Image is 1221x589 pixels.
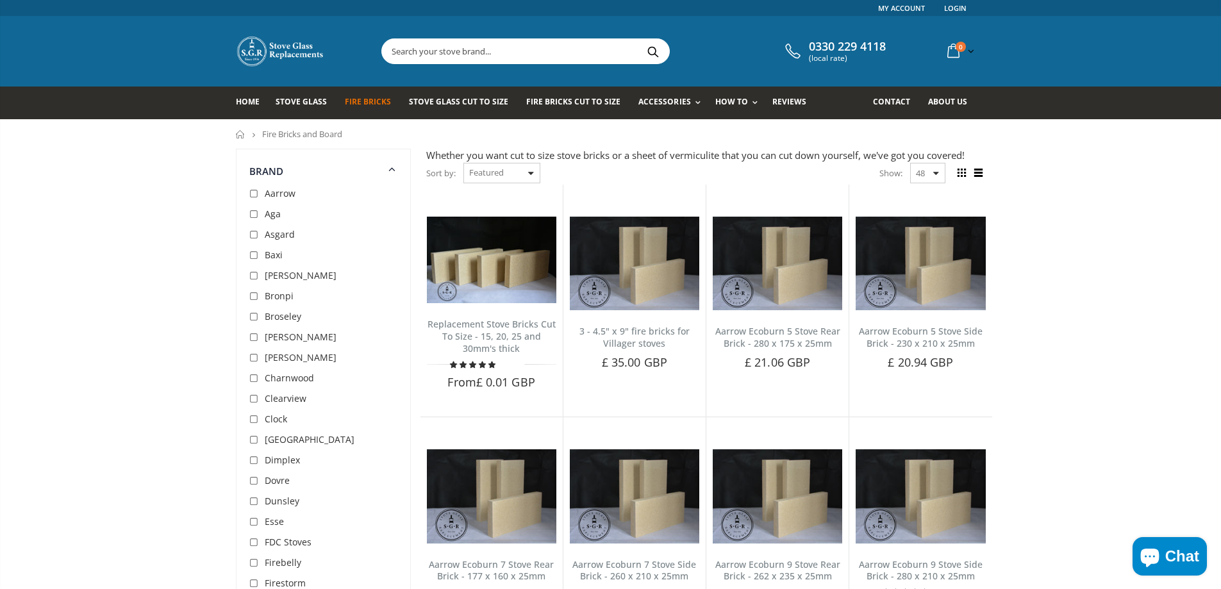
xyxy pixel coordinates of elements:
img: Aarrow Ecoburn 9 Stove Side Brick - 280 x 210 x 25mm [856,449,985,543]
span: About us [928,96,967,107]
span: Bronpi [265,290,294,302]
span: Sort by: [426,162,456,185]
button: Search [639,39,668,63]
span: Stove Glass Cut To Size [409,96,508,107]
a: How To [715,87,764,119]
a: 0330 229 4118 (local rate) [782,40,886,63]
span: Firestorm [265,577,306,589]
span: Asgard [265,228,295,240]
span: 0330 229 4118 [809,40,886,54]
span: Home [236,96,260,107]
span: FDC Stoves [265,536,311,548]
span: Fire Bricks Cut To Size [526,96,620,107]
a: Contact [873,87,920,119]
span: Broseley [265,310,301,322]
span: Stove Glass [276,96,327,107]
span: [GEOGRAPHIC_DATA] [265,433,354,445]
a: Replacement Stove Bricks Cut To Size - 15, 20, 25 and 30mm's thick [428,318,556,354]
a: Aarrow Ecoburn 9 Stove Rear Brick - 262 x 235 x 25mm [715,558,840,583]
img: 3 - 4.5" x 9" fire bricks for Villager stoves [570,217,699,310]
span: £ 21.06 GBP [745,354,810,370]
a: Fire Bricks Cut To Size [526,87,630,119]
span: Show: [879,163,902,183]
span: Dimplex [265,454,300,466]
span: Fire Bricks [345,96,391,107]
a: 0 [942,38,977,63]
span: Firebelly [265,556,301,568]
img: Aarrow Ecoburn 7 Rear Brick [427,449,556,543]
a: Home [236,87,269,119]
a: Aarrow Ecoburn 7 Stove Rear Brick - 177 x 160 x 25mm [429,558,554,583]
span: From [447,374,535,390]
img: Replacement Stove Bricks Cut To Size - 15, 20, 25 and 30mm's thick [427,217,556,303]
span: 4.78 stars [450,360,497,369]
span: Esse [265,515,284,527]
span: £ 35.00 GBP [602,354,667,370]
span: List view [972,166,986,180]
a: About us [928,87,977,119]
img: Stove Glass Replacement [236,35,326,67]
a: Aarrow Ecoburn 9 Stove Side Brick - 280 x 210 x 25mm [859,558,983,583]
div: Whether you want cut to size stove bricks or a sheet of vermiculite that you can cut down yoursel... [426,149,986,162]
a: Aarrow Ecoburn 5 Stove Rear Brick - 280 x 175 x 25mm [715,325,840,349]
a: Accessories [638,87,706,119]
img: Aarrow Ecoburn 9 Rear Brick [713,449,842,543]
span: Contact [873,96,910,107]
inbox-online-store-chat: Shopify online store chat [1129,537,1211,579]
a: Stove Glass Cut To Size [409,87,518,119]
img: Aarrow Ecoburn 5 Stove Rear Brick [713,217,842,310]
img: Aarrow Ecoburn 7 Side Brick [570,449,699,543]
span: Baxi [265,249,283,261]
span: Dovre [265,474,290,486]
a: 3 - 4.5" x 9" fire bricks for Villager stoves [579,325,690,349]
span: Clock [265,413,287,425]
span: Dunsley [265,495,299,507]
span: Brand [249,165,284,178]
a: Fire Bricks [345,87,401,119]
span: 0 [956,42,966,52]
span: [PERSON_NAME] [265,331,336,343]
span: Reviews [772,96,806,107]
input: Search your stove brand... [382,39,813,63]
span: (local rate) [809,54,886,63]
a: Aarrow Ecoburn 7 Stove Side Brick - 260 x 210 x 25mm [572,558,696,583]
span: £ 20.94 GBP [888,354,953,370]
span: Aarrow [265,187,295,199]
span: Accessories [638,96,690,107]
span: Grid view [955,166,969,180]
span: [PERSON_NAME] [265,351,336,363]
span: Clearview [265,392,306,404]
span: £ 0.01 GBP [476,374,535,390]
a: Stove Glass [276,87,336,119]
span: How To [715,96,748,107]
span: Fire Bricks and Board [262,128,342,140]
span: [PERSON_NAME] [265,269,336,281]
span: Charnwood [265,372,314,384]
a: Aarrow Ecoburn 5 Stove Side Brick - 230 x 210 x 25mm [859,325,983,349]
a: Reviews [772,87,816,119]
img: Aarrow Ecoburn 5 Stove Side Brick [856,217,985,310]
span: Aga [265,208,281,220]
a: Home [236,130,245,138]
